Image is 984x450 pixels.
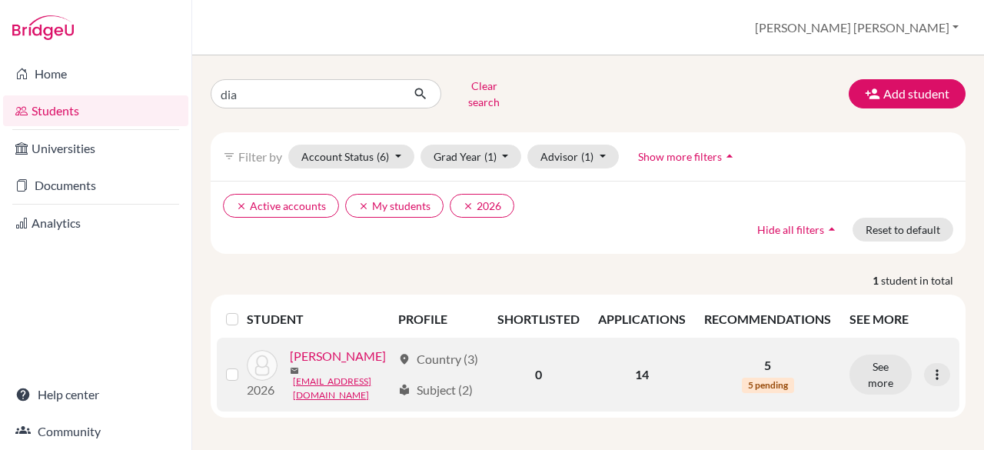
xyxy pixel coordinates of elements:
[742,378,794,393] span: 5 pending
[527,145,619,168] button: Advisor(1)
[840,301,959,338] th: SEE MORE
[290,366,299,375] span: mail
[238,149,282,164] span: Filter by
[3,208,188,238] a: Analytics
[488,301,589,338] th: SHORTLISTED
[293,375,391,402] a: [EMAIL_ADDRESS][DOMAIN_NAME]
[211,79,401,108] input: Find student by name...
[247,381,278,399] p: 2026
[223,150,235,162] i: filter_list
[398,350,478,368] div: Country (3)
[12,15,74,40] img: Bridge-U
[722,148,737,164] i: arrow_drop_up
[421,145,522,168] button: Grad Year(1)
[849,79,966,108] button: Add student
[744,218,853,242] button: Hide all filtersarrow_drop_up
[849,355,912,395] button: See more
[704,356,831,375] p: 5
[398,381,473,399] div: Subject (2)
[441,74,527,114] button: Clear search
[290,347,386,365] a: [PERSON_NAME]
[398,384,411,396] span: local_library
[3,133,188,164] a: Universities
[757,223,824,236] span: Hide all filters
[488,338,589,412] td: 0
[3,95,188,126] a: Students
[345,194,444,218] button: clearMy students
[881,272,966,288] span: student in total
[389,301,488,338] th: PROFILE
[223,194,339,218] button: clearActive accounts
[589,301,695,338] th: APPLICATIONS
[3,379,188,410] a: Help center
[236,201,247,212] i: clear
[358,201,369,212] i: clear
[3,58,188,89] a: Home
[463,201,474,212] i: clear
[853,218,953,242] button: Reset to default
[695,301,840,338] th: RECOMMENDATIONS
[398,353,411,365] span: location_on
[3,170,188,201] a: Documents
[625,145,750,168] button: Show more filtersarrow_drop_up
[638,150,722,163] span: Show more filters
[288,145,414,168] button: Account Status(6)
[3,416,188,447] a: Community
[748,13,966,42] button: [PERSON_NAME] [PERSON_NAME]
[873,272,881,288] strong: 1
[450,194,514,218] button: clear2026
[581,150,593,163] span: (1)
[589,338,695,412] td: 14
[377,150,389,163] span: (6)
[484,150,497,163] span: (1)
[247,350,278,381] img: Srikantha, Diana
[824,222,839,237] i: arrow_drop_up
[247,301,389,338] th: STUDENT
